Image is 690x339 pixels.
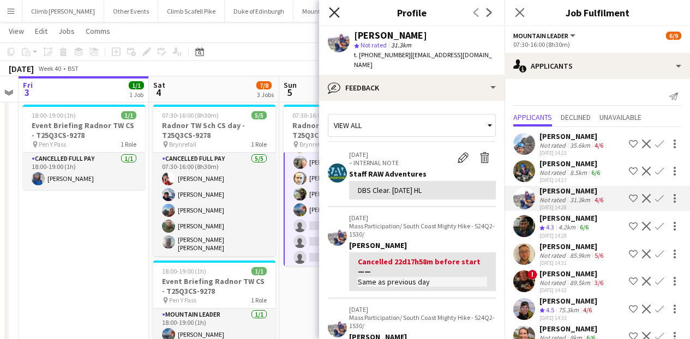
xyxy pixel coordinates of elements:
span: Pen Y Pass [169,296,196,304]
span: 1 Role [251,296,267,304]
span: Mountain Leader [513,32,568,40]
div: [DATE] 14:31 [539,259,605,267]
div: Not rated [539,279,568,287]
app-job-card: 07:30-16:00 (8h30m)5/5Radnor TW Sch CS day - T25Q3CS-9278 Brynrefail1 RoleCancelled full pay5/507... [153,105,275,256]
span: 1/1 [251,267,267,275]
div: Not rated [539,141,568,149]
app-job-card: 07:30-16:00 (8h30m)6/9Radnor TW Sch CS day - T25Q3CS-9278 Brynrefail2 Roles[PERSON_NAME]Mountain ... [284,105,406,266]
span: Unavailable [599,113,641,121]
div: [PERSON_NAME] [539,131,605,141]
button: Climb [PERSON_NAME] [22,1,104,22]
div: 35.6km [568,141,592,149]
button: Mountain Training [293,1,363,22]
div: [DATE] 14:27 [539,177,602,184]
span: 07:30-16:00 (8h30m) [292,111,349,119]
div: Not rated [539,168,568,177]
p: Mass Participation/ South Coast Mighty Hike - S24Q2-1530/ [349,313,496,330]
h3: Event Briefing Radnor TW CS - T25Q3CS-9278 [153,276,275,296]
div: Staff RAW Adventures [349,169,496,179]
span: Week 40 [36,64,63,72]
button: Mountain Leader [513,32,577,40]
span: 6/9 [666,32,681,40]
span: Jobs [58,26,75,36]
div: BST [68,64,79,72]
a: Comms [81,24,115,38]
div: [DATE] 14:32 [539,287,605,294]
span: 4 [152,86,165,99]
h3: Radnor TW Sch CS day - T25Q3CS-9278 [284,120,406,140]
div: [PERSON_NAME] [354,31,427,40]
a: View [4,24,28,38]
div: Not rated [539,196,568,204]
div: 4.2km [556,223,578,232]
div: 31.3km [568,196,592,204]
button: Other Events [104,1,158,22]
div: [PERSON_NAME] [539,186,605,196]
span: 07:30-16:00 (8h30m) [162,111,219,119]
app-skills-label: 6/6 [580,223,589,231]
div: [PERSON_NAME] [539,213,597,223]
a: Jobs [54,24,79,38]
app-card-role: Cancelled full pay1/118:00-19:00 (1h)[PERSON_NAME] [23,153,145,190]
button: Climb Scafell Pike [158,1,225,22]
span: | [EMAIL_ADDRESS][DOMAIN_NAME] [354,51,492,69]
div: [PERSON_NAME] [349,240,496,250]
a: Edit [31,24,52,38]
div: Cancelled 22d17h58m before start [358,257,487,276]
span: View all [334,120,362,130]
span: ! [527,270,537,280]
div: Applicants [505,53,690,79]
app-card-role: Mountain Leader15A5/807:30-16:00 (8h30m)[PERSON_NAME][PERSON_NAME][PERSON_NAME][PERSON_NAME][PERS... [284,119,406,269]
div: 1 Job [129,90,143,99]
div: 07:30-16:00 (8h30m) [513,40,681,49]
span: Applicants [513,113,552,121]
app-skills-label: 3/6 [595,279,603,287]
app-job-card: 18:00-19:00 (1h)1/1Event Briefing Radnor TW CS - T25Q3CS-9278 Pen Y Pass1 RoleCancelled full pay1... [23,105,145,190]
div: 3 Jobs [257,90,274,99]
div: [PERSON_NAME] [539,324,597,334]
p: – INTERNAL NOTE [349,159,452,167]
div: [PERSON_NAME] [539,241,605,251]
span: View [9,26,24,36]
span: 18:00-19:00 (1h) [162,267,206,275]
div: 8.5km [568,168,589,177]
p: [DATE] [349,305,496,313]
span: 1/1 [121,111,136,119]
p: Mass Participation/ South Coast Mighty Hike - S24Q2-1530/ [349,222,496,238]
app-skills-label: 5/6 [595,251,603,259]
span: t. [PHONE_NUMBER] [354,51,411,59]
h3: Radnor TW Sch CS day - T25Q3CS-9278 [153,120,275,140]
div: [DATE] 14:33 [539,314,597,322]
span: Pen Y Pass [39,140,66,148]
div: [DATE] 14:28 [539,232,597,239]
h3: Profile [319,5,505,20]
app-skills-label: 4/6 [595,196,603,204]
span: Fri [23,80,33,90]
span: Brynrefail [169,140,196,148]
span: 4.3 [546,223,554,231]
div: [PERSON_NAME] [539,296,597,306]
div: Feedback [319,75,505,101]
span: 5 [282,86,297,99]
span: Sat [153,80,165,90]
div: [DATE] 14:28 [539,204,605,211]
span: Sun [284,80,297,90]
span: 18:00-19:00 (1h) [32,111,76,119]
p: [DATE] [349,150,452,159]
span: Comms [86,26,110,36]
div: Not rated [539,251,568,259]
span: 1/1 [129,81,144,89]
app-skills-label: 6/6 [591,168,600,177]
span: Edit [35,26,47,36]
span: 31.3km [389,41,413,49]
div: [DATE] [9,63,34,74]
span: Brynrefail [299,140,327,148]
span: 1 Role [251,140,267,148]
span: 4.5 [546,306,554,314]
span: 5/5 [251,111,267,119]
span: Declined [561,113,591,121]
app-card-role: Cancelled full pay5/507:30-16:00 (8h30m)[PERSON_NAME][PERSON_NAME][PERSON_NAME][PERSON_NAME][PERS... [153,153,275,256]
div: DBS Clear. [DATE] HL [358,185,487,195]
